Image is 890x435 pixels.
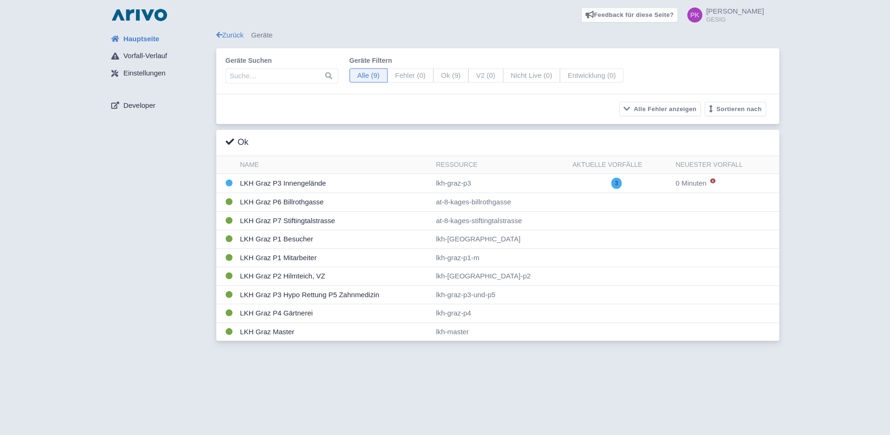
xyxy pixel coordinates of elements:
span: Ok (9) [433,68,469,83]
span: 3 [611,178,622,189]
td: LKH Graz P1 Mitarbeiter [236,248,433,267]
label: Geräte suchen [226,56,338,66]
h3: Ok [226,137,249,148]
a: Developer [104,97,216,114]
a: Vorfall-Verlauf [104,47,216,65]
td: LKH Graz P2 Hilmteich, VZ [236,267,433,286]
label: Geräte filtern [350,56,624,66]
th: Name [236,156,433,174]
td: lkh-[GEOGRAPHIC_DATA] [432,230,569,249]
td: at-8-kages-stiftingtalstrasse [432,211,569,230]
th: Neuester Vorfall [672,156,779,174]
a: [PERSON_NAME] GESIG [682,7,764,22]
input: Suche… [226,68,338,83]
td: lkh-graz-p4 [432,304,569,323]
td: lkh-[GEOGRAPHIC_DATA]-p2 [432,267,569,286]
td: lkh-graz-p3-und-p5 [432,285,569,304]
td: LKH Graz P1 Besucher [236,230,433,249]
td: LKH Graz P4 Gärtnerei [236,304,433,323]
span: Developer [123,100,155,111]
small: GESIG [706,16,764,22]
span: Fehler (0) [387,68,434,83]
span: Entwicklung (0) [560,68,624,83]
span: V2 (0) [468,68,503,83]
a: Feedback für diese Seite? [581,7,678,22]
td: lkh-graz-p1-m [432,248,569,267]
td: LKH Graz P6 Billrothgasse [236,193,433,212]
span: Nicht Live (0) [503,68,560,83]
th: Aktuelle Vorfälle [569,156,672,174]
th: Ressource [432,156,569,174]
div: Geräte [216,30,779,41]
td: lkh-graz-p3 [432,174,569,193]
td: LKH Graz P7 Stiftingtalstrasse [236,211,433,230]
button: Sortieren nach [705,102,766,116]
td: LKH Graz P3 Hypo Rettung P5 Zahnmedizin [236,285,433,304]
span: Vorfall-Verlauf [123,51,167,61]
td: at-8-kages-billrothgasse [432,193,569,212]
img: logo [109,7,169,22]
span: [PERSON_NAME] [706,7,764,15]
span: Hauptseite [123,34,160,45]
a: Hauptseite [104,30,216,48]
td: lkh-master [432,322,569,341]
td: LKH Graz Master [236,322,433,341]
a: Zurück [216,31,244,39]
a: Einstellungen [104,65,216,82]
td: LKH Graz P3 Innengelände [236,174,433,193]
span: Alle (9) [350,68,388,83]
button: Alle Fehler anzeigen [619,102,701,116]
span: Einstellungen [123,68,166,79]
span: 0 Minuten [676,179,707,187]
